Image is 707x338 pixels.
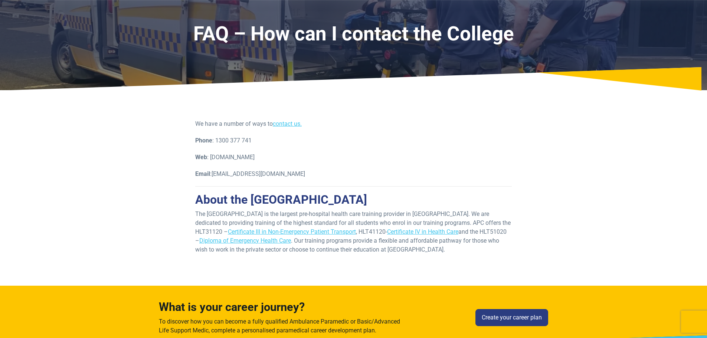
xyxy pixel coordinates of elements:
[195,120,302,127] span: We have a number of ways to
[195,210,512,254] p: The [GEOGRAPHIC_DATA] is the largest pre-hospital health care training provider in [GEOGRAPHIC_DA...
[195,154,207,161] strong: Web
[162,22,545,46] h1: FAQ – How can I contact the College
[273,120,302,127] a: contact us.
[475,309,548,326] a: Create your career plan
[195,154,255,161] span: : [DOMAIN_NAME]
[195,170,210,177] strong: Email
[195,193,512,207] h2: About the [GEOGRAPHIC_DATA]
[159,301,403,314] h4: What is your career journey?
[159,318,400,334] span: To discover how you can become a fully qualified Ambulance Paramedic or Basic/Advanced Life Suppo...
[387,228,458,235] a: Certificate IV in Health Care
[195,137,212,144] strong: Phone
[199,237,291,244] a: Diploma of Emergency Health Care
[195,137,252,144] span: : 1300 377 741
[195,170,305,177] span: : [EMAIL_ADDRESS][DOMAIN_NAME]
[228,228,356,235] a: Certificate III in Non-Emergency Patient Transport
